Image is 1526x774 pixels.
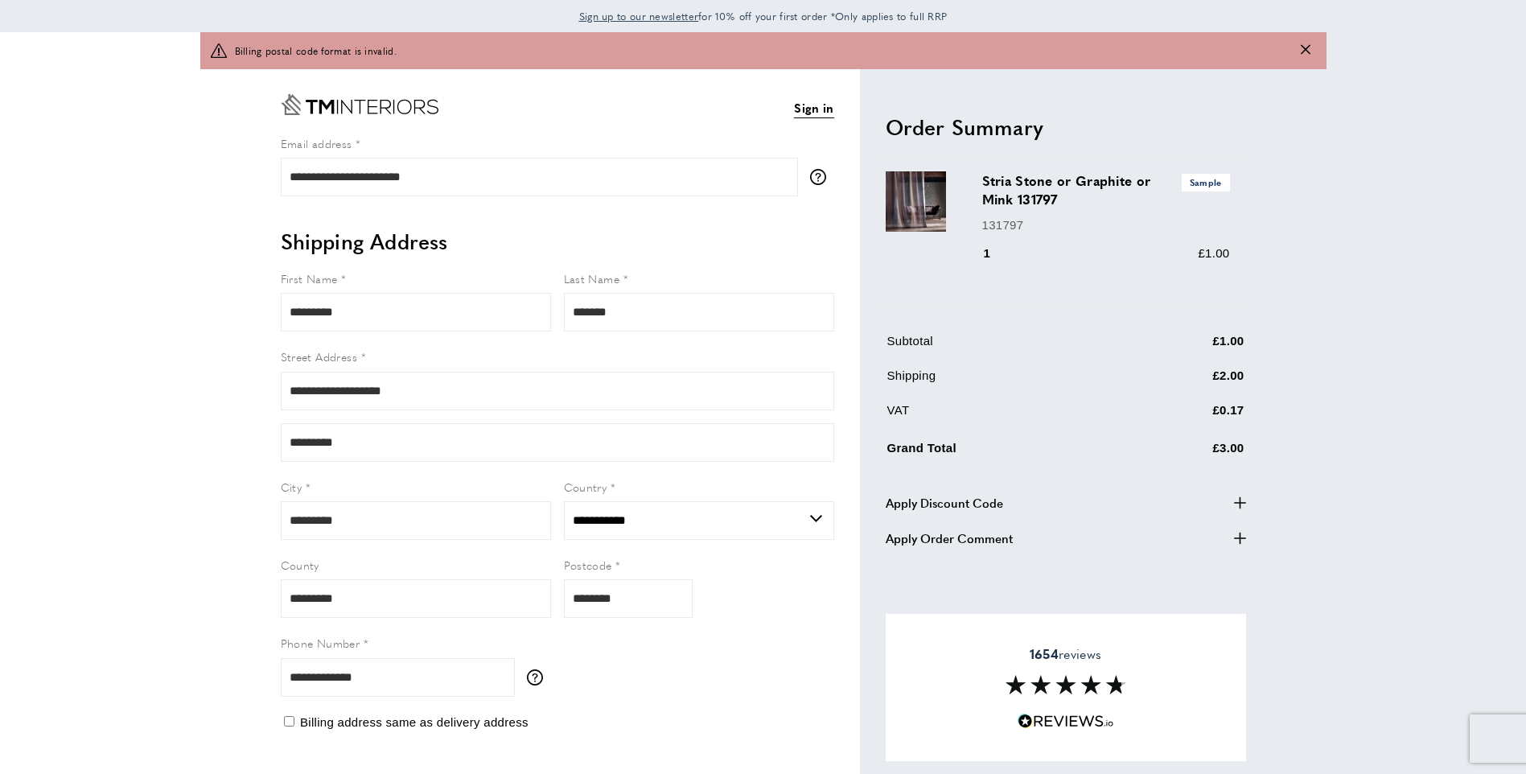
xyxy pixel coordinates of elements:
[887,435,1132,470] td: Grand Total
[235,43,397,59] span: Billing postal code format is invalid.
[284,716,294,727] input: Billing address same as delivery address
[281,635,360,651] span: Phone Number
[1030,644,1059,662] strong: 1654
[281,135,352,151] span: Email address
[887,331,1132,363] td: Subtotal
[281,227,834,256] h2: Shipping Address
[281,94,438,115] a: Go to Home page
[564,557,612,573] span: Postcode
[886,171,946,232] img: Stria Stone or Graphite or Mink 131797
[1030,645,1101,661] span: reviews
[281,557,319,573] span: County
[982,244,1014,263] div: 1
[1198,246,1229,260] span: £1.00
[527,669,551,685] button: More information
[564,479,607,495] span: Country
[281,348,358,364] span: Street Address
[982,216,1230,235] p: 131797
[887,401,1132,432] td: VAT
[1301,43,1310,59] button: Close message
[1006,675,1126,694] img: Reviews section
[1133,401,1244,432] td: £0.17
[810,169,834,185] button: More information
[579,8,699,24] a: Sign up to our newsletter
[886,529,1013,548] span: Apply Order Comment
[281,479,302,495] span: City
[579,9,699,23] span: Sign up to our newsletter
[886,113,1246,142] h2: Order Summary
[1133,435,1244,470] td: £3.00
[1133,366,1244,397] td: £2.00
[982,171,1230,208] h3: Stria Stone or Graphite or Mink 131797
[1018,714,1114,729] img: Reviews.io 5 stars
[300,715,529,729] span: Billing address same as delivery address
[794,98,833,118] a: Sign in
[579,9,948,23] span: for 10% off your first order *Only applies to full RRP
[1133,331,1244,363] td: £1.00
[886,493,1003,513] span: Apply Discount Code
[281,270,338,286] span: First Name
[1182,174,1230,191] span: Sample
[564,270,620,286] span: Last Name
[887,366,1132,397] td: Shipping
